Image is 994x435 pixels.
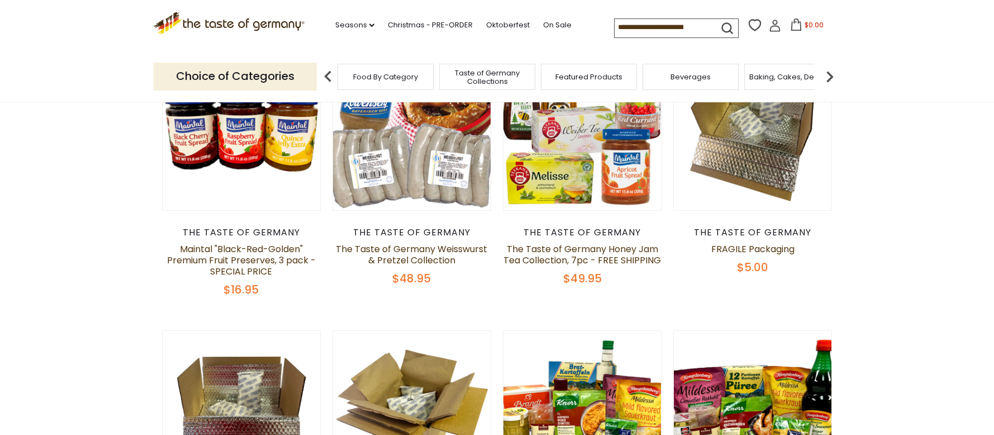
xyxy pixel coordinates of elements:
[563,271,602,286] span: $49.95
[783,18,831,35] button: $0.00
[332,227,492,238] div: The Taste of Germany
[392,271,431,286] span: $48.95
[819,65,841,88] img: next arrow
[317,65,339,88] img: previous arrow
[336,243,487,267] a: The Taste of Germany Weisswurst & Pretzel Collection
[167,243,316,278] a: Maintal "Black-Red-Golden" Premium Fruit Preserves, 3 pack - SPECIAL PRICE
[353,73,418,81] a: Food By Category
[335,19,374,31] a: Seasons
[503,227,662,238] div: The Taste of Germany
[749,73,836,81] a: Baking, Cakes, Desserts
[162,227,321,238] div: The Taste of Germany
[163,52,321,210] img: Maintal "Black-Red-Golden" Premium Fruit Preserves, 3 pack - SPECIAL PRICE
[737,259,768,275] span: $5.00
[503,52,662,210] img: The Taste of Germany Honey Jam Tea Collection, 7pc - FREE SHIPPING
[503,243,661,267] a: The Taste of Germany Honey Jam Tea Collection, 7pc - FREE SHIPPING
[543,19,572,31] a: On Sale
[443,69,532,86] a: Taste of Germany Collections
[388,19,473,31] a: Christmas - PRE-ORDER
[805,20,824,30] span: $0.00
[486,19,530,31] a: Oktoberfest
[673,227,833,238] div: The Taste of Germany
[674,52,832,210] img: FRAGILE Packaging
[555,73,622,81] a: Featured Products
[670,73,711,81] a: Beverages
[333,52,491,210] img: The Taste of Germany Weisswurst & Pretzel Collection
[154,63,317,90] p: Choice of Categories
[223,282,259,297] span: $16.95
[711,243,795,256] a: FRAGILE Packaging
